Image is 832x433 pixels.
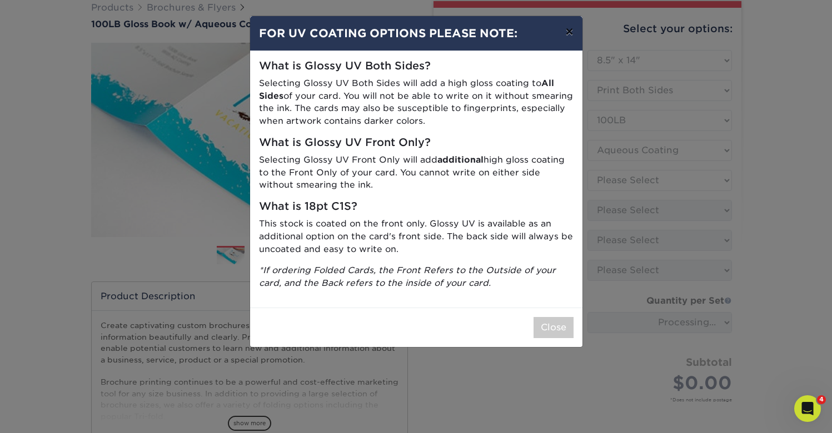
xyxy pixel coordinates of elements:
h5: What is Glossy UV Front Only? [259,137,574,149]
span: 4 [817,395,826,404]
h5: What is 18pt C1S? [259,200,574,213]
button: Close [534,317,574,338]
iframe: Intercom live chat [794,395,821,422]
strong: All Sides [259,78,554,101]
h4: FOR UV COATING OPTIONS PLEASE NOTE: [259,25,574,42]
p: This stock is coated on the front only. Glossy UV is available as an additional option on the car... [259,218,574,255]
p: Selecting Glossy UV Both Sides will add a high gloss coating to of your card. You will not be abl... [259,77,574,128]
i: *If ordering Folded Cards, the Front Refers to the Outside of your card, and the Back refers to t... [259,265,556,288]
strong: additional [437,154,484,165]
p: Selecting Glossy UV Front Only will add high gloss coating to the Front Only of your card. You ca... [259,154,574,192]
h5: What is Glossy UV Both Sides? [259,60,574,73]
button: × [556,16,582,47]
